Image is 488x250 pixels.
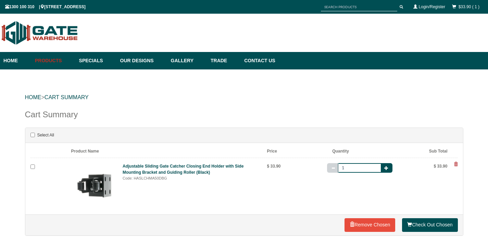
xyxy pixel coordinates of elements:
[71,163,118,210] img: adjustable-sliding-gate-catcher--holder-with-mounting-bracket-black-20231117161157-xpp_thumb_smal...
[345,218,395,232] a: Remove Chosen
[45,94,89,100] a: Cart Summary
[123,175,252,181] div: Code: HASLCHMA50DBG
[429,149,448,154] b: Sub Total
[167,52,207,69] a: Gallery
[321,3,397,11] input: SEARCH PRODUCTS
[30,131,54,139] label: Select All
[3,52,32,69] a: Home
[117,52,167,69] a: Our Designs
[25,108,463,128] div: Cart Summary
[32,52,76,69] a: Products
[267,149,277,154] b: Price
[267,164,281,169] b: $ 33.90
[402,218,458,232] a: Check Out Chosen
[25,94,41,100] a: HOME
[5,4,86,9] span: 1300 100 310 | [STREET_ADDRESS]
[76,52,117,69] a: Specials
[241,52,275,69] a: Contact Us
[434,164,447,169] b: $ 33.90
[459,4,479,9] a: $33.90 ( 1 )
[71,149,99,154] b: Product Name
[207,52,241,69] a: Trade
[30,133,35,137] input: Select All
[25,87,463,108] div: >
[419,4,445,9] a: Login/Register
[123,164,243,175] a: Adjustable Sliding Gate Catcher Closing End Holder with Side Mounting Bracket and Guiding Roller ...
[332,149,349,154] b: Quantity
